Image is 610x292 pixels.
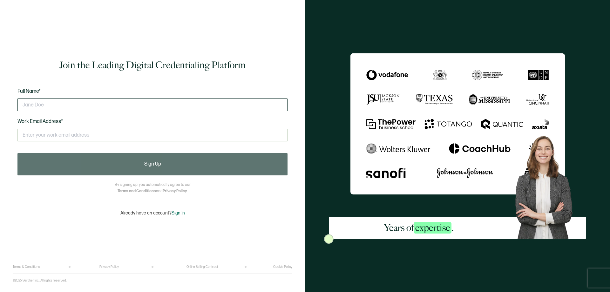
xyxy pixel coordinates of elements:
[115,182,191,194] p: By signing up, you automatically agree to our and .
[17,119,63,125] span: Work Email Address*
[324,234,334,244] img: Sertifier Signup
[172,210,185,216] span: Sign In
[99,265,119,269] a: Privacy Policy
[13,265,40,269] a: Terms & Conditions
[17,98,288,111] input: Jane Doe
[414,222,451,234] span: expertise
[144,162,161,167] span: Sign Up
[17,88,41,94] span: Full Name*
[509,131,586,239] img: Sertifier Signup - Years of <span class="strong-h">expertise</span>. Hero
[120,210,185,216] p: Already have an account?
[17,129,288,141] input: Enter your work email address
[118,189,156,194] a: Terms and Conditions
[17,153,288,175] button: Sign Up
[59,59,246,71] h1: Join the Leading Digital Credentialing Platform
[350,53,565,194] img: Sertifier Signup - Years of <span class="strong-h">expertise</span>.
[273,265,292,269] a: Cookie Policy
[163,189,187,194] a: Privacy Policy
[384,221,454,234] h2: Years of .
[186,265,218,269] a: Online Selling Contract
[13,279,67,282] p: ©2025 Sertifier Inc.. All rights reserved.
